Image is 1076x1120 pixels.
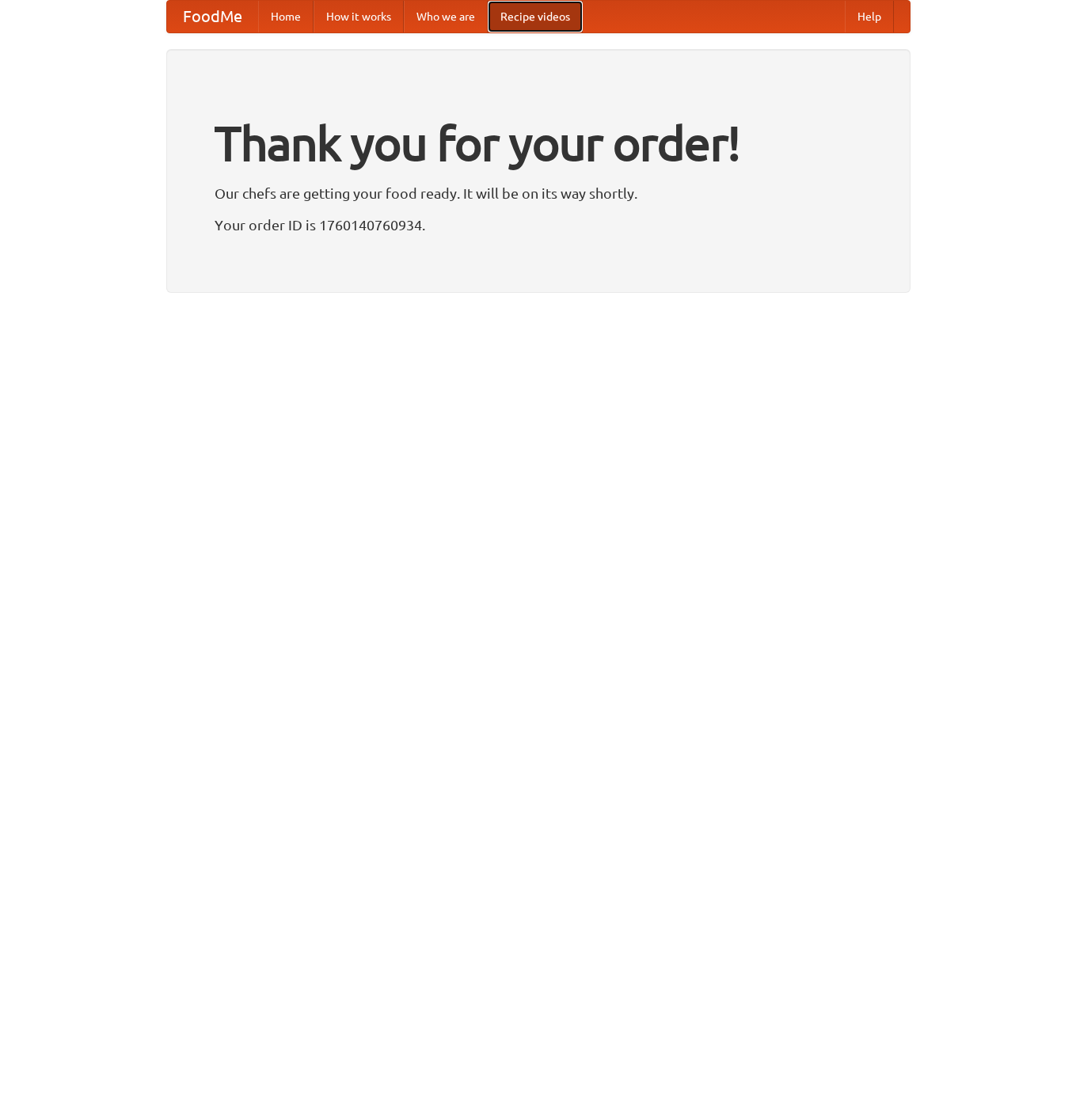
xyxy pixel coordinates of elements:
[314,1,404,32] a: How it works
[215,213,862,237] p: Your order ID is 1760140760934.
[404,1,488,32] a: Who we are
[488,1,583,32] a: Recipe videos
[258,1,314,32] a: Home
[215,181,862,205] p: Our chefs are getting your food ready. It will be on its way shortly.
[845,1,894,32] a: Help
[215,105,862,181] h1: Thank you for your order!
[167,1,258,32] a: FoodMe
